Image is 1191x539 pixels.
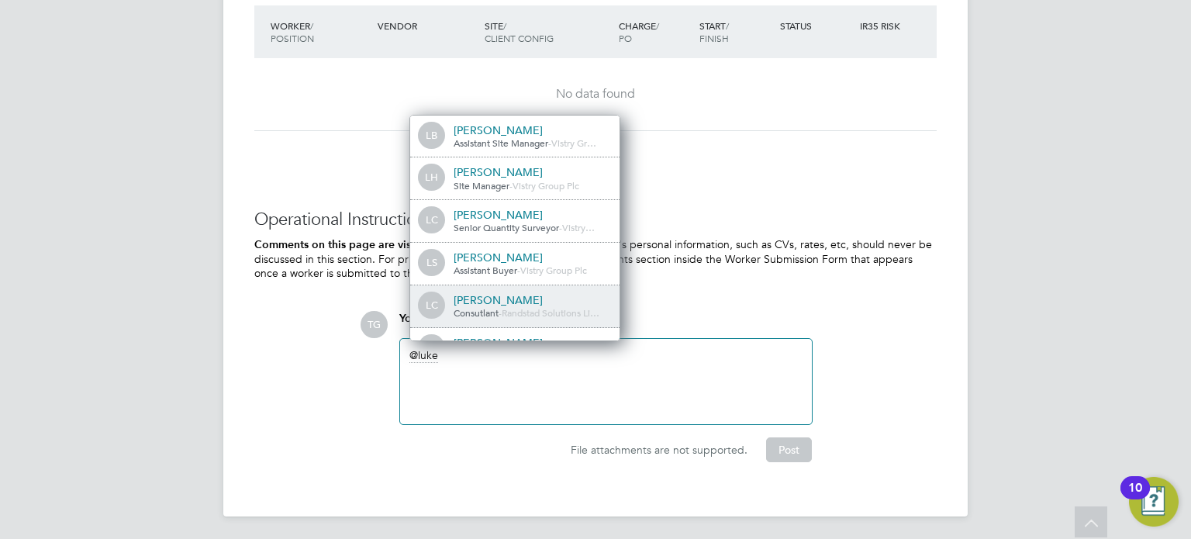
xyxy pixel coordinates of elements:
span: - [559,221,562,233]
span: - [548,136,551,149]
span: luke [409,348,438,363]
div: No data found [270,86,921,102]
span: LH [419,165,444,190]
div: Charge [615,12,696,52]
span: Vistry Group Plc [513,179,579,192]
div: Status [776,12,857,40]
div: Site [481,12,615,52]
button: Open Resource Center, 10 new notifications [1129,477,1179,527]
span: Vistry Group Plc [520,264,587,276]
span: LB [419,336,444,361]
div: Worker [267,12,374,52]
span: LC [419,208,444,233]
span: Randstad Solutions Li… [502,306,599,319]
div: [PERSON_NAME] [454,123,609,137]
span: - [517,264,520,276]
div: [PERSON_NAME] [454,165,609,179]
span: Senior Quantity Surveyor [454,221,559,233]
span: Vistry… [562,221,595,233]
div: 10 [1128,488,1142,508]
p: Worker's personal information, such as CVs, rates, etc, should never be discussed in this section... [254,237,937,281]
span: LS [419,250,444,275]
div: [PERSON_NAME] [454,293,609,307]
span: / Client Config [485,19,554,44]
span: / PO [619,19,659,44]
span: LC [419,293,444,318]
div: Start [696,12,776,52]
b: Comments on this page are visible to all Vendors in the Vacancy. [254,238,583,251]
div: IR35 Risk [856,12,910,40]
span: Assistant Site Manager [454,136,548,149]
span: - [509,179,513,192]
span: / Finish [699,19,729,44]
span: File attachments are not supported. [571,443,747,457]
span: - [499,306,502,319]
h3: Operational Instructions & Comments [254,209,937,231]
div: Vendor [374,12,481,40]
span: Site Manager [454,179,509,192]
span: Vistry Gr… [551,136,596,149]
span: You [399,312,418,325]
div: say: [399,311,813,338]
div: [PERSON_NAME] [454,250,609,264]
span: Consutlant [454,306,499,319]
span: LB [419,123,444,148]
span: TG [361,311,388,338]
span: / Position [271,19,314,44]
button: Post [766,437,812,462]
div: [PERSON_NAME] [454,336,609,350]
div: [PERSON_NAME] [454,208,609,222]
span: Assistant Buyer [454,264,517,276]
